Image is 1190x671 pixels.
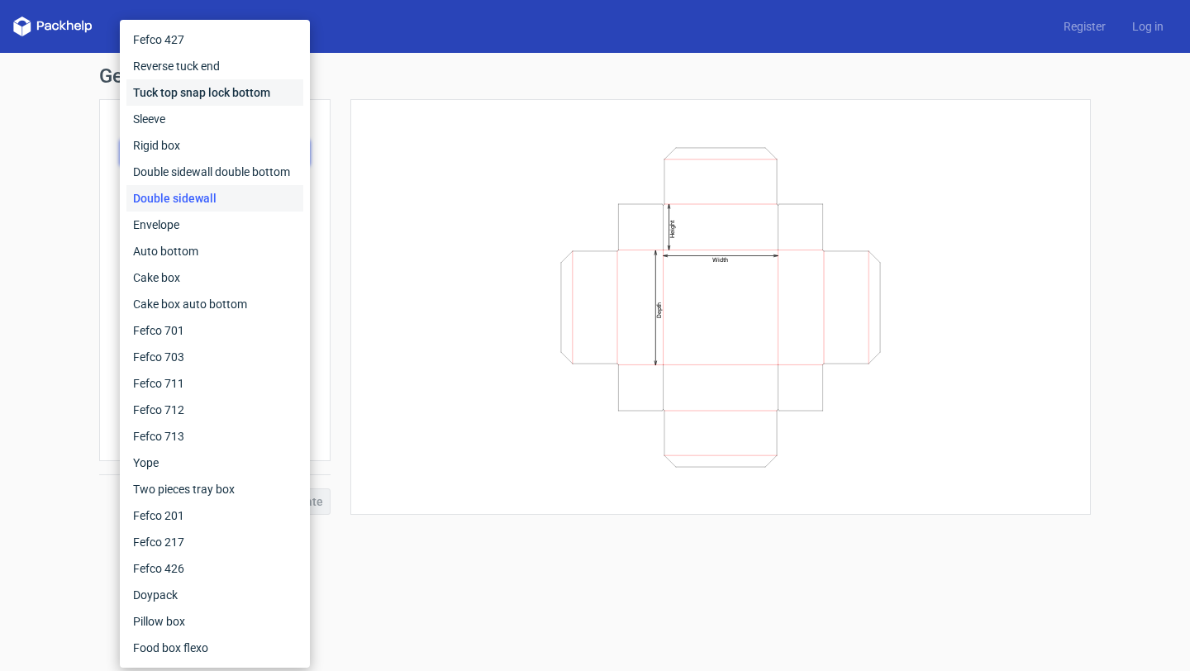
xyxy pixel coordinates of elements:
div: Fefco 701 [126,317,303,344]
text: Width [712,256,728,264]
div: Auto bottom [126,238,303,264]
div: Fefco 713 [126,423,303,450]
div: Cake box auto bottom [126,291,303,317]
div: Sleeve [126,106,303,132]
div: Reverse tuck end [126,53,303,79]
a: Register [1050,18,1119,35]
a: Diecut layouts [188,18,288,35]
div: Pillow box [126,608,303,635]
div: Two pieces tray box [126,476,303,502]
div: Double sidewall [126,185,303,212]
div: Doypack [126,582,303,608]
div: Yope [126,450,303,476]
div: Rigid box [126,132,303,159]
div: Fefco 426 [126,555,303,582]
div: Envelope [126,212,303,238]
div: Fefco 427 [126,26,303,53]
a: Dielines [119,18,188,35]
h1: Generate new dieline [99,66,1091,86]
div: Fefco 201 [126,502,303,529]
text: Height [669,220,676,238]
div: Fefco 217 [126,529,303,555]
text: Depth [655,302,663,317]
div: Fefco 712 [126,397,303,423]
div: Tuck top snap lock bottom [126,79,303,106]
div: Fefco 703 [126,344,303,370]
a: Log in [1119,18,1177,35]
div: Double sidewall double bottom [126,159,303,185]
div: Food box flexo [126,635,303,661]
div: Fefco 711 [126,370,303,397]
div: Cake box [126,264,303,291]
